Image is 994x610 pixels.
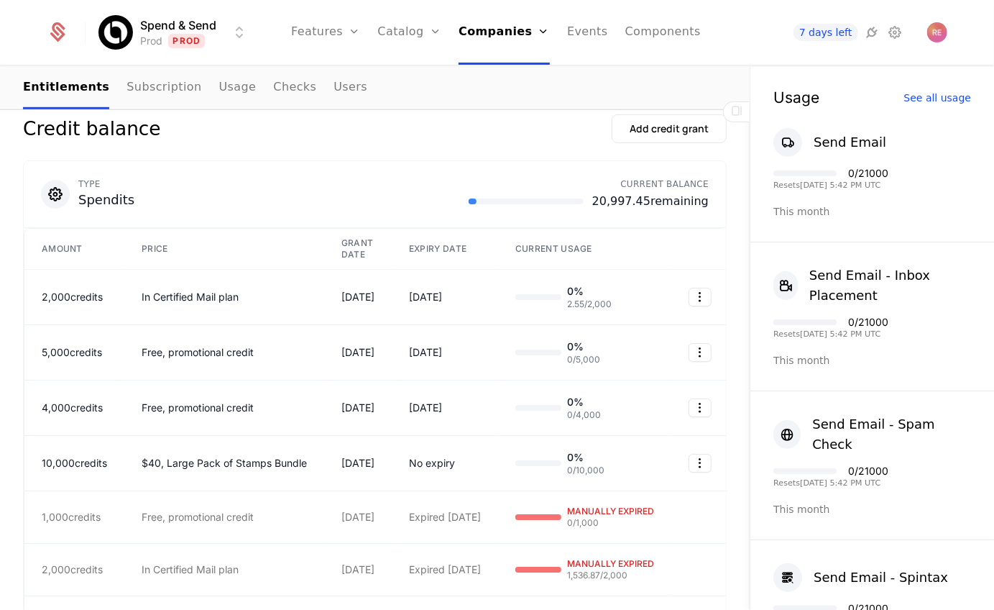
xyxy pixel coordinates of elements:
div: [DATE] [409,401,481,415]
a: Settings [887,24,904,41]
div: 0 / 21000 [848,168,888,178]
div: [DATE] [341,456,374,470]
span: 0 / 10,000 [567,465,604,476]
a: Entitlements [23,67,109,109]
div: Expired [DATE] [409,563,481,577]
ul: Choose Sub Page [23,67,367,109]
div: Resets [DATE] 5:42 PM UTC [773,479,888,487]
div: 5,000 credits [42,345,107,360]
div: Free, promotional credit [142,345,307,360]
button: Select action [689,399,712,417]
div: CURRENT USAGE [515,243,654,255]
span: 0 % [567,450,604,465]
div: This month [773,502,971,516]
div: [DATE] [341,345,374,360]
div: [DATE] [341,290,374,304]
span: 0 % [567,395,601,409]
div: Send Email [814,132,886,152]
div: No expiry [409,456,481,470]
a: Subscription [126,67,201,109]
a: Checks [273,67,316,109]
span: 0 / 1,000 [567,517,654,529]
button: Select action [689,288,712,306]
div: 10,000 credits [42,456,107,470]
span: 0 / 5,000 [567,354,600,365]
div: TYPE [78,178,134,190]
a: 7 days left [793,24,858,41]
span: 2.55 / 2,000 [567,299,612,310]
a: Usage [219,67,257,109]
div: GRANT DATE [341,237,374,260]
div: [DATE] [341,510,374,524]
button: Send Email - Inbox Placement [773,265,971,306]
div: Send Email - Inbox Placement [809,265,971,306]
div: [DATE] [409,290,481,304]
div: Expired [DATE] [409,510,481,524]
div: Spendits [78,190,134,210]
span: MANUALLY EXPIRED [567,506,654,517]
div: 1,000 credits [42,510,107,524]
nav: Main [23,67,727,109]
img: Spend & Send [98,15,133,50]
div: Credit balance [23,114,161,143]
div: Resets [DATE] 5:42 PM UTC [773,330,888,338]
div: This month [773,353,971,368]
div: PRICE [142,243,307,255]
button: Send Email [773,128,886,157]
div: In Certified Mail plan [142,563,307,577]
span: 0 % [567,340,600,354]
div: Add credit grant [630,122,709,136]
button: Select action [689,343,712,362]
div: Free, promotional credit [142,401,307,415]
div: 4,000 credits [42,401,107,415]
span: MANUALLY EXPIRED [567,558,654,570]
div: 0 / 21000 [848,466,888,476]
div: 2,000 credits [42,290,107,304]
div: Send Email - Spam Check [812,414,971,455]
div: Free, promotional credit [142,510,307,524]
button: Send Email - Spintax [773,563,948,592]
div: 0 / 21000 [848,317,888,327]
div: This month [773,204,971,219]
span: 1,536.87 / 2,000 [567,570,654,581]
div: AMOUNT [42,243,107,255]
img: ryan echternacht [927,22,947,42]
span: 20,997.45 remaining [592,193,709,210]
a: Integrations [864,24,881,41]
button: Open user button [927,22,947,42]
span: Prod [168,34,205,48]
div: Prod [140,34,162,48]
div: CURRENT BALANCE [469,178,709,190]
button: Send Email - Spam Check [773,414,971,455]
span: 0 / 4,000 [567,409,601,421]
div: [DATE] [409,345,481,360]
div: In Certified Mail plan [142,290,307,304]
div: [DATE] [341,563,374,577]
button: Select action [689,454,712,473]
div: [DATE] [341,401,374,415]
div: Resets [DATE] 5:42 PM UTC [773,181,888,189]
div: Usage [773,90,819,105]
div: $40, Large Pack of Stamps Bundle [142,456,307,470]
button: Add credit grant [612,114,727,143]
a: Users [333,67,367,109]
span: 0 % [567,284,612,299]
div: See all usage [903,93,971,103]
div: 2,000 credits [42,563,107,577]
span: Spend & Send [140,17,216,34]
div: EXPIRY DATE [409,243,481,255]
button: Select environment [103,17,248,48]
div: Send Email - Spintax [814,568,948,588]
